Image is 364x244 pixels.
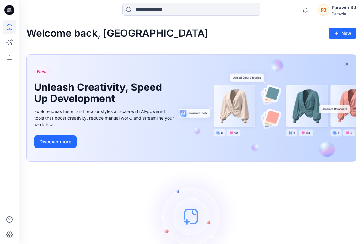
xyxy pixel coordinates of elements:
button: New [329,28,356,39]
div: Parawin [332,11,356,16]
h2: Welcome back, [GEOGRAPHIC_DATA] [26,28,208,39]
h1: Unleash Creativity, Speed Up Development [34,82,166,104]
div: Parawin 3d [332,4,356,11]
div: P3 [318,4,329,16]
a: Discover more [34,135,175,148]
button: Discover more [34,135,77,148]
span: New [37,68,47,75]
div: Explore ideas faster and recolor styles at scale with AI-powered tools that boost creativity, red... [34,108,175,128]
